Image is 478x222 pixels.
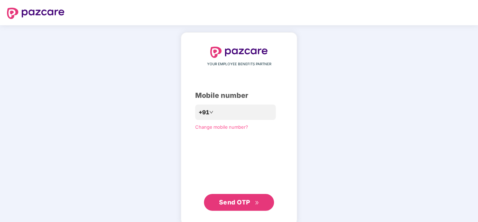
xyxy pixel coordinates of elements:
[195,90,283,101] div: Mobile number
[255,201,259,205] span: double-right
[219,199,250,206] span: Send OTP
[210,47,268,58] img: logo
[207,61,271,67] span: YOUR EMPLOYEE BENEFITS PARTNER
[7,8,64,19] img: logo
[209,110,213,114] span: down
[199,108,209,117] span: +91
[195,124,248,130] a: Change mobile number?
[204,194,274,211] button: Send OTPdouble-right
